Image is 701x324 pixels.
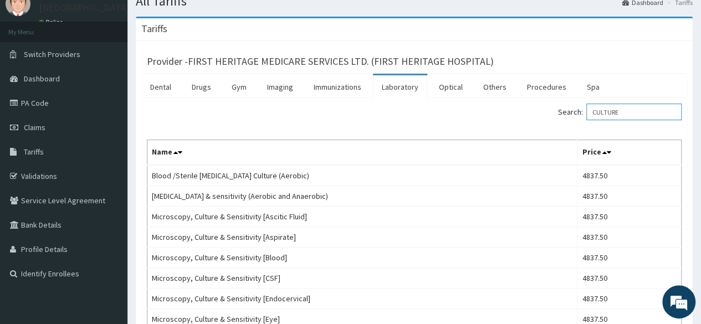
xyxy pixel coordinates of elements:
[24,147,44,157] span: Tariffs
[183,75,220,99] a: Drugs
[147,140,577,166] th: Name
[577,140,682,166] th: Price
[577,248,682,268] td: 4837.50
[147,227,577,248] td: Microscopy, Culture & Sensitivity [Aspirate]
[6,210,211,249] textarea: Type your message and hit 'Enter'
[39,3,130,13] p: [GEOGRAPHIC_DATA]
[558,104,682,120] label: Search:
[141,24,167,34] h3: Tariffs
[58,62,186,76] div: Chat with us now
[39,18,65,26] a: Online
[474,75,515,99] a: Others
[373,75,427,99] a: Laboratory
[577,268,682,289] td: 4837.50
[147,207,577,227] td: Microscopy, Culture & Sensitivity [Ascitic Fluid]
[586,104,682,120] input: Search:
[147,248,577,268] td: Microscopy, Culture & Sensitivity [Blood]
[64,94,153,205] span: We're online!
[182,6,208,32] div: Minimize live chat window
[147,268,577,289] td: Microscopy, Culture & Sensitivity [CSF]
[147,289,577,309] td: Microscopy, Culture & Sensitivity [Endocervical]
[24,122,45,132] span: Claims
[147,165,577,186] td: Blood /Sterile [MEDICAL_DATA] Culture (Aerobic)
[577,207,682,227] td: 4837.50
[147,56,494,66] h3: Provider - FIRST HERITAGE MEDICARE SERVICES LTD. (FIRST HERITAGE HOSPITAL)
[577,165,682,186] td: 4837.50
[577,227,682,248] td: 4837.50
[141,75,180,99] a: Dental
[518,75,575,99] a: Procedures
[430,75,472,99] a: Optical
[577,186,682,207] td: 4837.50
[24,49,80,59] span: Switch Providers
[24,74,60,84] span: Dashboard
[577,289,682,309] td: 4837.50
[147,186,577,207] td: [MEDICAL_DATA] & sensitivity (Aerobic and Anaerobic)
[578,75,608,99] a: Spa
[21,55,45,83] img: d_794563401_company_1708531726252_794563401
[305,75,370,99] a: Immunizations
[258,75,302,99] a: Imaging
[223,75,255,99] a: Gym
